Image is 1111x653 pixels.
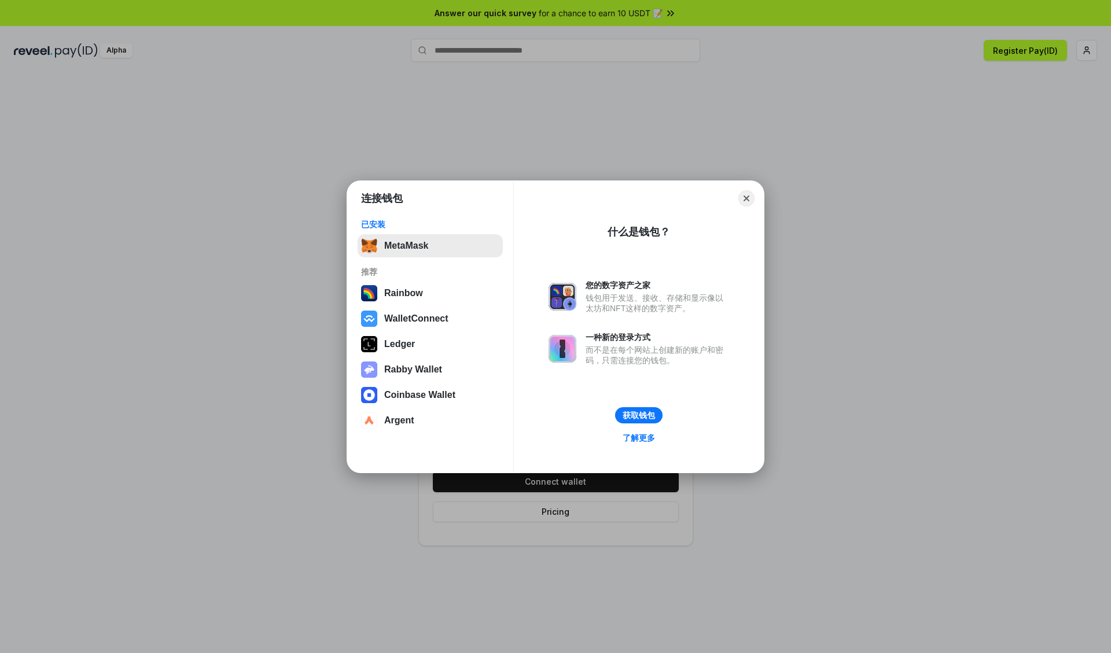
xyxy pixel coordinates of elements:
[608,225,670,239] div: 什么是钱包？
[384,390,455,400] div: Coinbase Wallet
[586,332,729,342] div: 一种新的登录方式
[361,387,377,403] img: svg+xml,%3Csvg%20width%3D%2228%22%20height%3D%2228%22%20viewBox%3D%220%200%2028%2028%22%20fill%3D...
[623,410,655,420] div: 获取钱包
[586,293,729,313] div: 钱包用于发送、接收、存储和显示像以太坊和NFT这样的数字资产。
[358,282,503,305] button: Rainbow
[358,383,503,407] button: Coinbase Wallet
[361,238,377,254] img: svg+xml,%3Csvg%20fill%3D%22none%22%20height%3D%2233%22%20viewBox%3D%220%200%2035%2033%22%20width%...
[384,288,423,298] div: Rainbow
[384,339,415,349] div: Ledger
[616,430,662,445] a: 了解更多
[586,280,729,290] div: 您的数字资产之家
[358,409,503,432] button: Argent
[384,241,428,251] div: MetaMask
[384,415,414,426] div: Argent
[615,407,663,423] button: 获取钱包
[738,190,755,206] button: Close
[358,307,503,330] button: WalletConnect
[623,433,655,443] div: 了解更多
[361,267,499,277] div: 推荐
[549,335,576,363] img: svg+xml,%3Csvg%20xmlns%3D%22http%3A%2F%2Fwww.w3.org%2F2000%2Fsvg%22%20fill%3D%22none%22%20viewBox...
[361,361,377,378] img: svg+xml,%3Csvg%20xmlns%3D%22http%3A%2F%2Fwww.w3.org%2F2000%2Fsvg%22%20fill%3D%22none%22%20viewBox...
[384,364,442,375] div: Rabby Wallet
[361,219,499,230] div: 已安装
[361,191,403,205] h1: 连接钱包
[358,333,503,356] button: Ledger
[586,345,729,366] div: 而不是在每个网站上创建新的账户和密码，只需连接您的钱包。
[361,311,377,327] img: svg+xml,%3Csvg%20width%3D%2228%22%20height%3D%2228%22%20viewBox%3D%220%200%2028%2028%22%20fill%3D...
[361,336,377,352] img: svg+xml,%3Csvg%20xmlns%3D%22http%3A%2F%2Fwww.w3.org%2F2000%2Fsvg%22%20width%3D%2228%22%20height%3...
[358,358,503,381] button: Rabby Wallet
[358,234,503,257] button: MetaMask
[361,412,377,429] img: svg+xml,%3Csvg%20width%3D%2228%22%20height%3D%2228%22%20viewBox%3D%220%200%2028%2028%22%20fill%3D...
[384,313,448,324] div: WalletConnect
[361,285,377,301] img: svg+xml,%3Csvg%20width%3D%22120%22%20height%3D%22120%22%20viewBox%3D%220%200%20120%20120%22%20fil...
[549,283,576,311] img: svg+xml,%3Csvg%20xmlns%3D%22http%3A%2F%2Fwww.w3.org%2F2000%2Fsvg%22%20fill%3D%22none%22%20viewBox...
